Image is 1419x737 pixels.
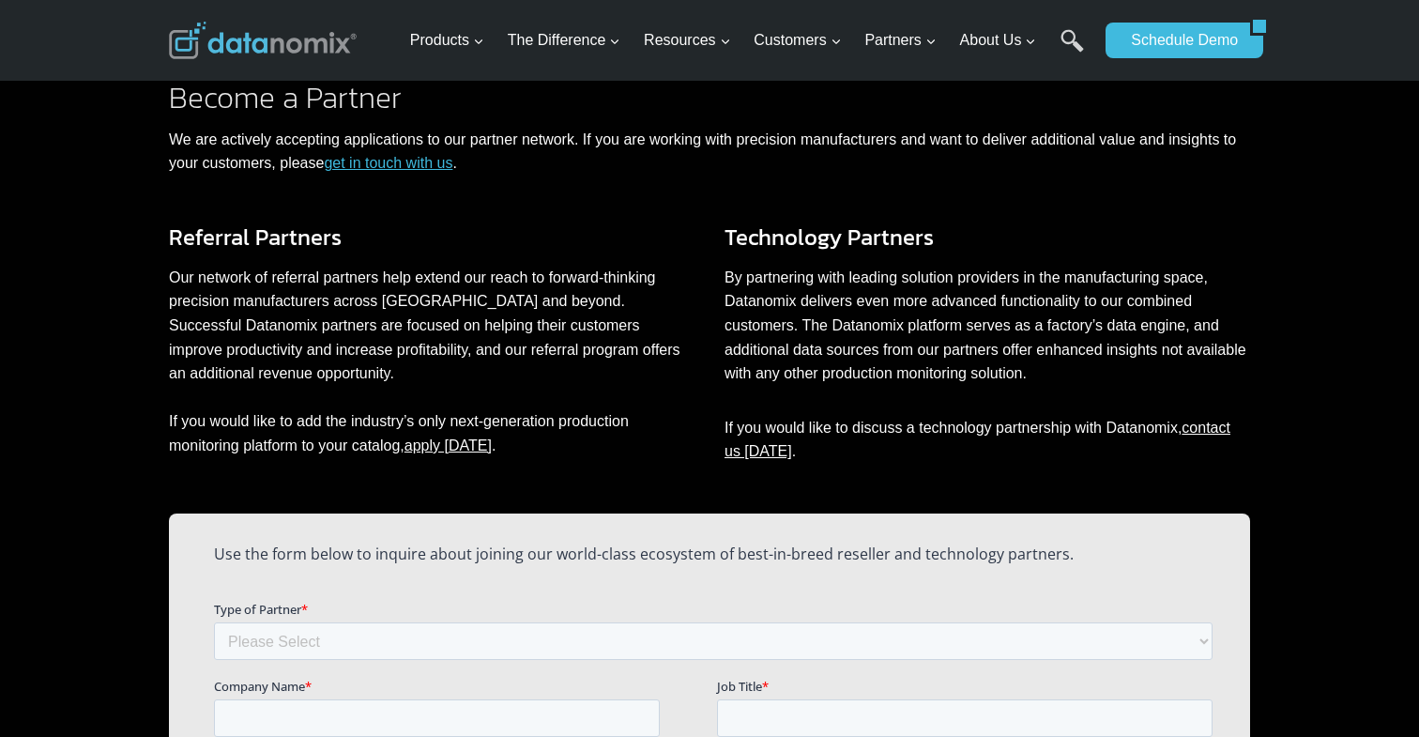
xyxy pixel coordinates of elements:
[169,22,357,59] img: Datanomix
[410,28,484,53] span: Products
[508,28,621,53] span: The Difference
[725,221,1250,254] h3: Technology Partners
[725,420,1230,460] a: contact us [DATE]
[169,266,694,458] p: Our network of referral partners help extend our reach to forward-thinking precision manufacturer...
[503,226,563,243] span: Last Name
[864,28,936,53] span: Partners
[169,221,694,254] h3: Referral Partners
[644,28,730,53] span: Resources
[754,28,841,53] span: Customers
[403,10,1097,71] nav: Primary Navigation
[503,457,575,474] span: State/Region
[1060,29,1084,71] a: Search
[725,266,1250,386] p: By partnering with leading solution providers in the manufacturing space, Datanomix delivers even...
[404,438,492,453] a: apply [DATE]
[725,416,1250,464] p: If you would like to discuss a technology partnership with Datanomix, .
[169,128,1250,176] p: We are actively accepting applications to our partner network. If you are working with precision ...
[169,83,1250,113] h2: Become a Partner
[503,303,587,320] span: Phone number
[1106,23,1250,58] a: Schedule Demo
[324,155,452,171] a: get in touch with us
[960,28,1037,53] span: About Us
[503,149,548,166] span: Job Title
